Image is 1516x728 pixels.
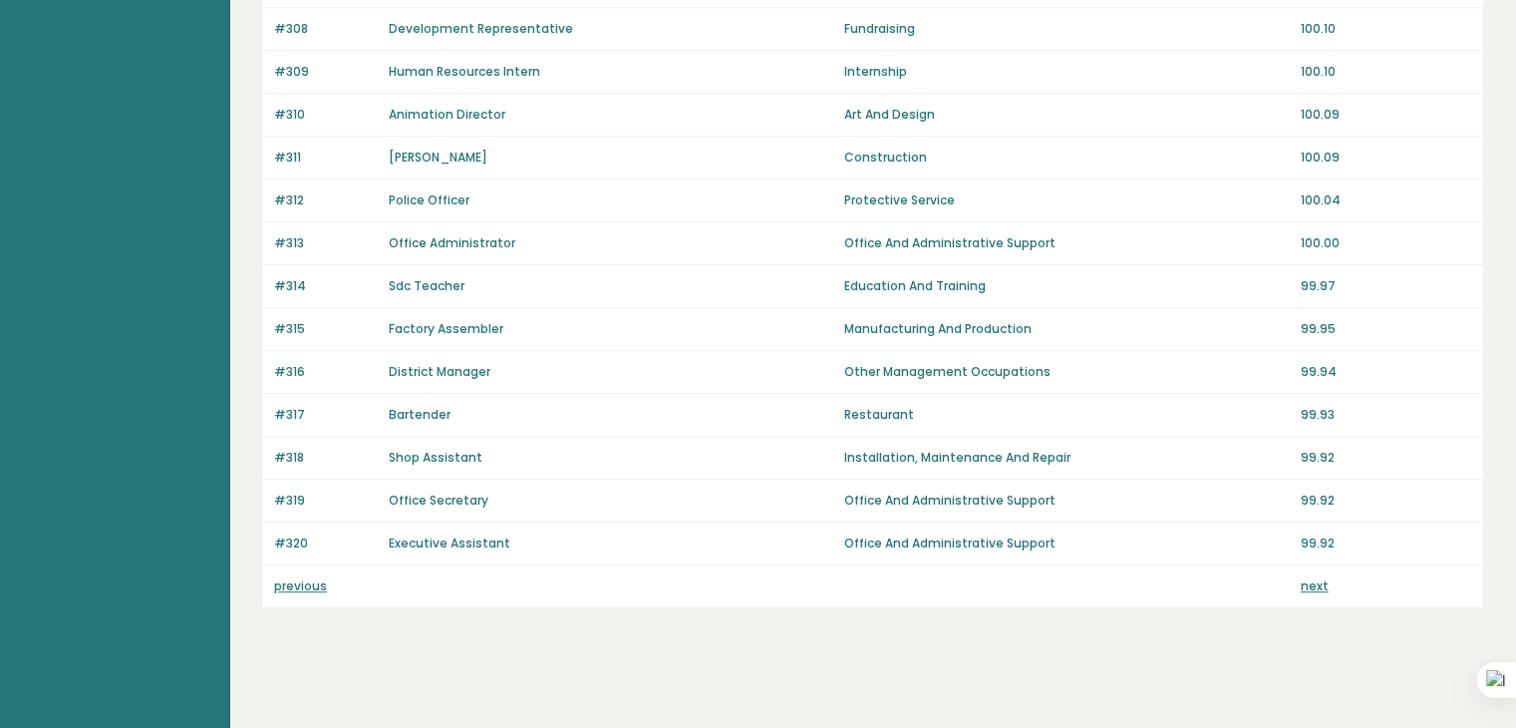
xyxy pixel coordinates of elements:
[1301,492,1471,510] p: 99.92
[274,63,377,81] p: #309
[844,320,1288,338] p: Manufacturing And Production
[1301,406,1471,424] p: 99.93
[274,191,377,209] p: #312
[274,363,377,381] p: #316
[844,20,1288,38] p: Fundraising
[274,277,377,295] p: #314
[844,535,1288,552] p: Office And Administrative Support
[389,406,451,423] a: Bartender
[389,63,540,80] a: Human Resources Intern
[389,277,464,294] a: Sdc Teacher
[844,449,1288,467] p: Installation, Maintenance And Repair
[844,63,1288,81] p: Internship
[389,106,505,123] a: Animation Director
[389,449,482,466] a: Shop Assistant
[274,492,377,510] p: #319
[1301,234,1471,252] p: 100.00
[389,492,488,509] a: Office Secretary
[1301,277,1471,295] p: 99.97
[844,492,1288,510] p: Office And Administrative Support
[1301,63,1471,81] p: 100.10
[389,149,487,166] a: [PERSON_NAME]
[1301,149,1471,167] p: 100.09
[389,20,573,37] a: Development Representative
[1301,577,1329,594] a: next
[274,149,377,167] p: #311
[274,406,377,424] p: #317
[844,234,1288,252] p: Office And Administrative Support
[274,320,377,338] p: #315
[274,535,377,552] p: #320
[844,106,1288,124] p: Art And Design
[274,234,377,252] p: #313
[1301,363,1471,381] p: 99.94
[1301,449,1471,467] p: 99.92
[1301,320,1471,338] p: 99.95
[1301,535,1471,552] p: 99.92
[389,191,469,208] a: Police Officer
[844,406,1288,424] p: Restaurant
[274,106,377,124] p: #310
[1301,191,1471,209] p: 100.04
[844,277,1288,295] p: Education And Training
[1301,106,1471,124] p: 100.09
[274,449,377,467] p: #318
[844,191,1288,209] p: Protective Service
[389,234,515,251] a: Office Administrator
[274,20,377,38] p: #308
[844,363,1288,381] p: Other Management Occupations
[389,363,490,380] a: District Manager
[844,149,1288,167] p: Construction
[389,535,510,551] a: Executive Assistant
[274,577,327,594] a: previous
[1301,20,1471,38] p: 100.10
[389,320,503,337] a: Factory Assembler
